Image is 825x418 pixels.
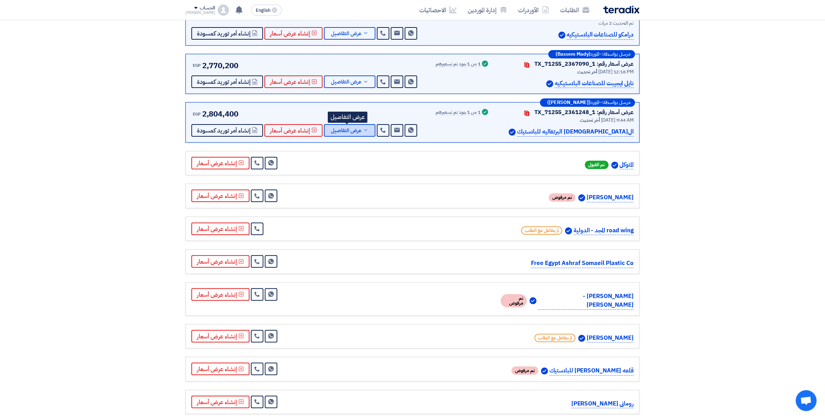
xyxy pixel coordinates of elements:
[590,100,599,105] span: المورد
[436,110,481,115] div: 1 من 1 بنود تم تسعيرهم
[202,60,238,71] span: 2,770,200
[603,6,640,14] img: Teradix logo
[541,368,548,375] img: Verified Account
[556,52,590,57] b: (Bassem Mady)
[534,108,634,116] div: عرض أسعار رقم: TX_71255_2361248_1
[531,259,634,268] p: Free Egypt Ashraf Somaeil Plastic Co
[511,367,538,375] span: تم مرفوض
[270,31,310,36] span: إنشاء عرض أسعار
[538,292,634,310] p: [PERSON_NAME] - [PERSON_NAME]
[565,227,572,234] img: Verified Account
[555,79,634,88] p: نايل ايجيبت للصناعات البلاستيكيه
[611,162,618,169] img: Verified Account
[193,62,201,69] span: EGP
[264,27,323,40] button: إنشاء عرض أسعار
[191,255,249,268] button: إنشاء عرض أسعار
[517,127,634,137] p: ال[DEMOGRAPHIC_DATA] البرتغاليه للبلاستيك
[580,116,600,124] span: أخر تحديث
[534,334,576,342] span: لم يتفاعل مع الطلب
[549,366,634,376] p: قلعه [PERSON_NAME] للبلاستيك
[191,396,249,408] button: إنشاء عرض أسعار
[331,128,362,133] span: عرض التفاصيل
[191,223,249,235] button: إنشاء عرض أسعار
[567,30,634,40] p: درامكو للصناعات البلاستيكيه
[509,129,516,136] img: Verified Account
[264,124,323,137] button: إنشاء عرض أسعار
[601,116,634,124] span: [DATE] 9:44 AM
[602,52,630,57] span: مرسل بواسطة:
[558,32,565,39] img: Verified Account
[191,27,263,40] button: إنشاء أمر توريد كمسودة
[436,62,481,67] div: 1 من 1 بنود تم تسعيرهم
[197,31,251,36] span: إنشاء أمر توريد كمسودة
[513,2,555,18] a: الأوردرات
[264,75,323,88] button: إنشاء عرض أسعار
[185,11,215,15] div: [PERSON_NAME]
[590,52,599,57] span: المورد
[578,194,585,201] img: Verified Account
[193,111,201,117] span: EGP
[191,330,249,343] button: إنشاء عرض أسعار
[218,5,229,16] img: profile_test.png
[602,100,630,105] span: مرسل بواسطة:
[202,108,238,120] span: 2,804,400
[540,98,635,107] div: –
[191,288,249,301] button: إنشاء عرض أسعار
[598,68,634,75] span: [DATE] 12:18 PM
[587,193,634,202] p: [PERSON_NAME]
[324,27,375,40] button: عرض التفاصيل
[501,294,527,307] span: تم مرفوض
[547,100,590,105] b: ([PERSON_NAME])
[521,226,562,235] span: لم يتفاعل مع الطلب
[462,2,513,18] a: إدارة الموردين
[200,5,215,11] div: الحساب
[197,79,251,85] span: إنشاء أمر توريد كمسودة
[530,297,537,304] img: Verified Account
[197,128,251,133] span: إنشاء أمر توريد كمسودة
[578,335,585,342] img: Verified Account
[573,226,634,235] p: road wing المجد - الدولية
[191,363,249,375] button: إنشاء عرض أسعار
[498,19,634,27] div: تم التحديث 2 مرات
[577,68,597,75] span: أخر تحديث
[324,75,375,88] button: عرض التفاصيل
[571,399,634,409] p: رومانى [PERSON_NAME]
[324,124,375,137] button: عرض التفاصيل
[191,124,263,137] button: إنشاء أمر توريد كمسودة
[620,160,634,170] p: المتوكل
[328,112,367,123] div: عرض التفاصيل
[587,333,634,343] p: [PERSON_NAME]
[270,128,310,133] span: إنشاء عرض أسعار
[191,157,249,169] button: إنشاء عرض أسعار
[191,190,249,202] button: إنشاء عرض أسعار
[796,390,817,411] div: Open chat
[546,80,553,87] img: Verified Account
[331,31,362,36] span: عرض التفاصيل
[555,2,595,18] a: الطلبات
[585,161,609,169] span: تم القبول
[549,193,576,202] span: تم مرفوض
[534,60,634,68] div: عرض أسعار رقم: TX_71255_2367090_1
[414,2,462,18] a: الاحصائيات
[331,79,362,85] span: عرض التفاصيل
[256,8,270,13] span: English
[251,5,282,16] button: English
[548,50,635,58] div: –
[270,79,310,85] span: إنشاء عرض أسعار
[191,75,263,88] button: إنشاء أمر توريد كمسودة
